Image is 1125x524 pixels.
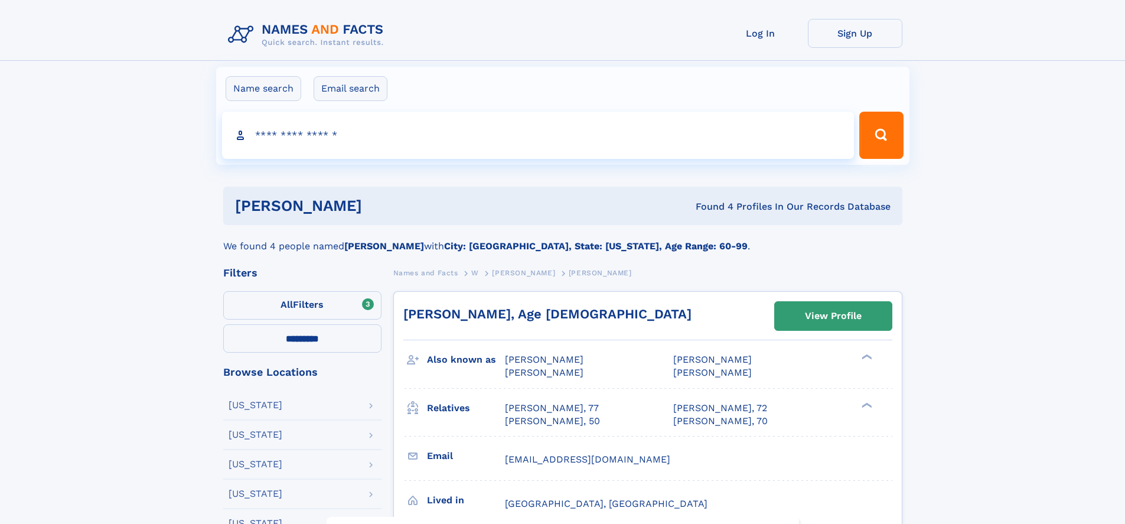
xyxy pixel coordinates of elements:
[235,198,529,213] h1: [PERSON_NAME]
[223,225,902,253] div: We found 4 people named with .
[505,498,707,509] span: [GEOGRAPHIC_DATA], [GEOGRAPHIC_DATA]
[229,430,282,440] div: [US_STATE]
[444,240,748,252] b: City: [GEOGRAPHIC_DATA], State: [US_STATE], Age Range: 60-99
[403,307,692,321] a: [PERSON_NAME], Age [DEMOGRAPHIC_DATA]
[427,398,505,418] h3: Relatives
[673,415,768,428] a: [PERSON_NAME], 70
[229,460,282,469] div: [US_STATE]
[223,291,381,320] label: Filters
[859,353,873,361] div: ❯
[505,454,670,465] span: [EMAIL_ADDRESS][DOMAIN_NAME]
[859,401,873,409] div: ❯
[393,265,458,280] a: Names and Facts
[223,367,381,377] div: Browse Locations
[427,446,505,466] h3: Email
[344,240,424,252] b: [PERSON_NAME]
[569,269,632,277] span: [PERSON_NAME]
[223,19,393,51] img: Logo Names and Facts
[427,490,505,510] h3: Lived in
[281,299,293,310] span: All
[229,489,282,499] div: [US_STATE]
[222,112,855,159] input: search input
[859,112,903,159] button: Search Button
[713,19,808,48] a: Log In
[471,265,479,280] a: W
[505,367,583,378] span: [PERSON_NAME]
[808,19,902,48] a: Sign Up
[492,269,555,277] span: [PERSON_NAME]
[805,302,862,330] div: View Profile
[673,354,752,365] span: [PERSON_NAME]
[314,76,387,101] label: Email search
[471,269,479,277] span: W
[505,354,583,365] span: [PERSON_NAME]
[223,268,381,278] div: Filters
[505,415,600,428] a: [PERSON_NAME], 50
[226,76,301,101] label: Name search
[673,367,752,378] span: [PERSON_NAME]
[775,302,892,330] a: View Profile
[427,350,505,370] h3: Also known as
[229,401,282,410] div: [US_STATE]
[673,402,767,415] a: [PERSON_NAME], 72
[492,265,555,280] a: [PERSON_NAME]
[529,200,891,213] div: Found 4 Profiles In Our Records Database
[505,402,599,415] a: [PERSON_NAME], 77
